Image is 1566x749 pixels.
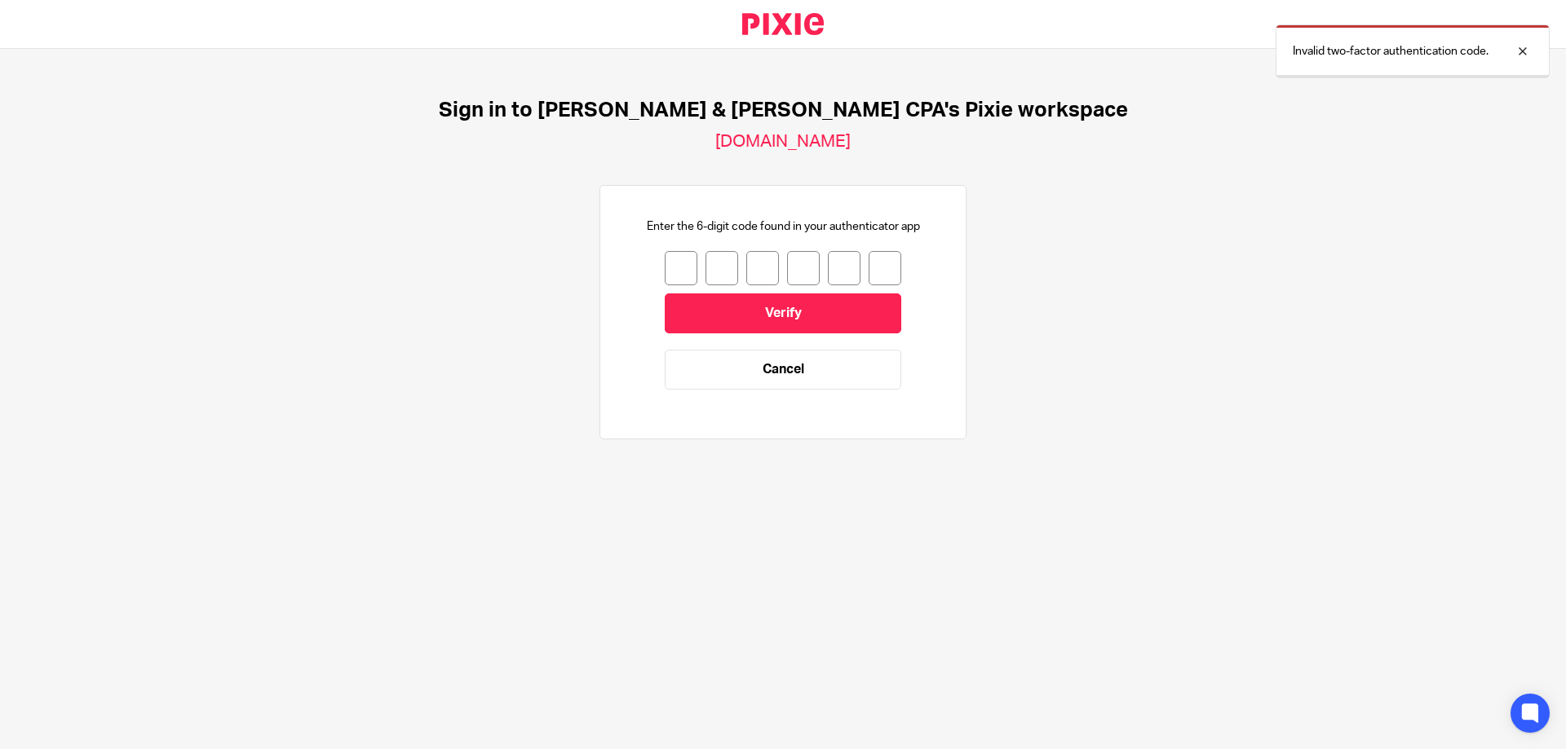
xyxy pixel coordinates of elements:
[647,218,920,235] p: Enter the 6-digit code found in your authenticator app
[1293,43,1489,59] p: Invalid two-factor authentication code.
[665,293,901,333] input: Verify
[439,98,1128,123] h1: Sign in to [PERSON_NAME] & [PERSON_NAME] CPA's Pixie workspace
[665,350,901,390] a: Cancel
[715,131,851,152] h2: [DOMAIN_NAME]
